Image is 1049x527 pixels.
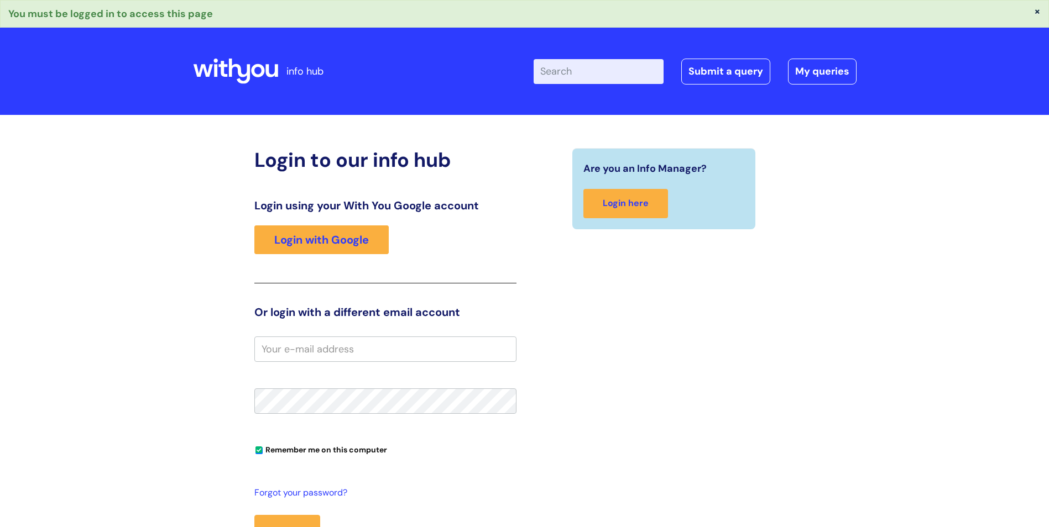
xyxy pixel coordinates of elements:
a: Login here [583,189,668,218]
a: Forgot your password? [254,485,511,501]
input: Remember me on this computer [255,447,263,454]
a: My queries [788,59,857,84]
input: Your e-mail address [254,336,516,362]
h3: Login using your With You Google account [254,199,516,212]
a: Login with Google [254,225,389,254]
h3: Or login with a different email account [254,305,516,319]
span: Are you an Info Manager? [583,160,707,177]
a: Submit a query [681,59,770,84]
input: Search [534,59,664,83]
h2: Login to our info hub [254,148,516,172]
div: You can uncheck this option if you're logging in from a shared device [254,440,516,458]
p: info hub [286,62,323,80]
button: × [1034,6,1041,16]
label: Remember me on this computer [254,442,387,455]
